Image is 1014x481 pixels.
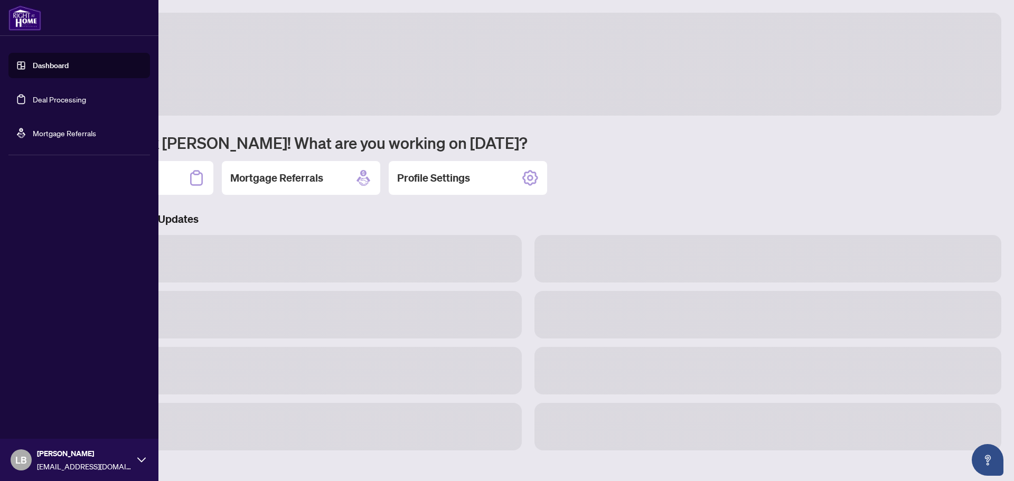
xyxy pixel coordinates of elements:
button: Open asap [972,444,1003,476]
a: Mortgage Referrals [33,128,96,138]
h2: Mortgage Referrals [230,171,323,185]
span: [PERSON_NAME] [37,448,132,459]
span: [EMAIL_ADDRESS][DOMAIN_NAME] [37,460,132,472]
h2: Profile Settings [397,171,470,185]
span: LB [15,452,27,467]
h1: Welcome back [PERSON_NAME]! What are you working on [DATE]? [55,133,1001,153]
h3: Brokerage & Industry Updates [55,212,1001,227]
